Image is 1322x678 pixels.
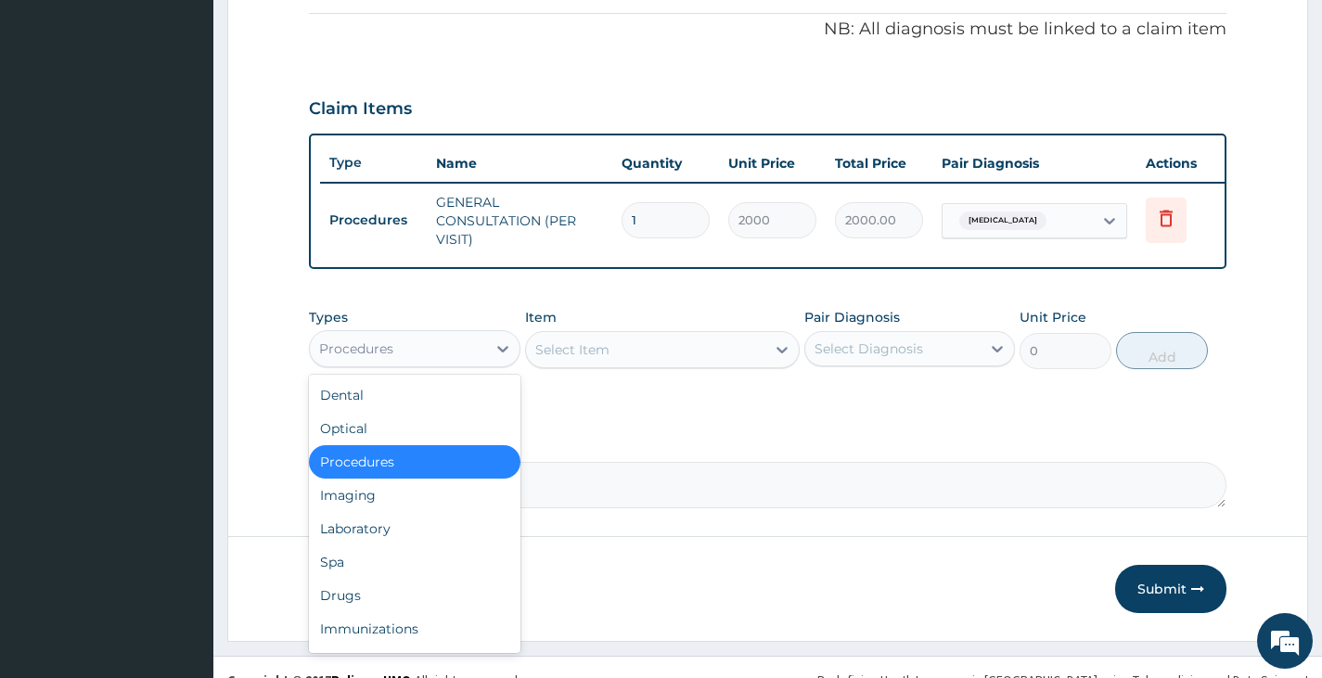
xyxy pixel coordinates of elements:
img: d_794563401_company_1708531726252_794563401 [34,93,75,139]
td: Procedures [320,203,427,237]
button: Add [1116,332,1208,369]
label: Item [525,308,557,326]
div: Procedures [319,339,393,358]
span: [MEDICAL_DATA] [959,211,1046,230]
th: Total Price [826,145,932,182]
label: Comment [309,436,1226,452]
div: Chat with us now [96,104,312,128]
th: Unit Price [719,145,826,182]
span: We're online! [108,214,256,402]
th: Quantity [612,145,719,182]
label: Unit Price [1020,308,1086,326]
div: Minimize live chat window [304,9,349,54]
div: Spa [309,545,520,579]
th: Actions [1136,145,1229,182]
div: Laboratory [309,512,520,545]
th: Name [427,145,612,182]
div: Optical [309,412,520,445]
th: Type [320,146,427,180]
th: Pair Diagnosis [932,145,1136,182]
textarea: Type your message and hit 'Enter' [9,467,353,532]
label: Types [309,310,348,326]
div: Drugs [309,579,520,612]
div: Select Diagnosis [815,339,923,358]
button: Submit [1115,565,1226,613]
div: Procedures [309,445,520,479]
div: Select Item [535,340,610,359]
div: Imaging [309,479,520,512]
label: Pair Diagnosis [804,308,900,326]
h3: Claim Items [309,99,412,120]
div: Immunizations [309,612,520,646]
div: Dental [309,378,520,412]
p: NB: All diagnosis must be linked to a claim item [309,18,1226,42]
td: GENERAL CONSULTATION (PER VISIT) [427,184,612,258]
